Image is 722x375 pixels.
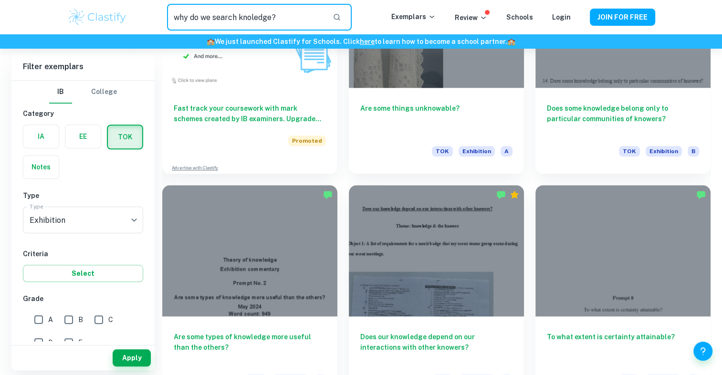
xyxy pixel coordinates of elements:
h6: Are some things unknowable? [360,103,513,135]
h6: Category [23,108,143,119]
button: TOK [108,125,142,148]
h6: Are some types of knowledge more useful than the others? [174,332,326,363]
button: College [91,81,117,104]
span: D [48,337,53,348]
span: B [78,314,83,325]
h6: Fast track your coursework with mark schemes created by IB examiners. Upgrade now [174,103,326,124]
button: IB [49,81,72,104]
a: Login [552,13,571,21]
button: JOIN FOR FREE [590,9,655,26]
div: Filter type choice [49,81,117,104]
span: 🏫 [207,38,215,45]
span: B [688,146,699,156]
span: Exhibition [459,146,495,156]
h6: Criteria [23,249,143,259]
span: TOK [619,146,640,156]
button: Notes [23,156,59,178]
input: Search for any exemplars... [167,4,324,31]
label: Type [30,202,43,210]
a: Advertise with Clastify [172,165,218,171]
span: 🏫 [507,38,515,45]
span: Exhibition [646,146,682,156]
a: Schools [506,13,533,21]
span: A [48,314,53,325]
p: Exemplars [391,11,436,22]
button: Apply [113,349,151,366]
h6: Does our knowledge depend on our interactions with other knowers? [360,332,513,363]
h6: We just launched Clastify for Schools. Click to learn how to become a school partner. [2,36,720,47]
div: Exhibition [23,207,143,233]
button: IA [23,125,59,148]
span: C [108,314,113,325]
h6: Does some knowledge belong only to particular communities of knowers? [547,103,699,135]
div: Premium [510,190,519,199]
a: here [360,38,375,45]
button: Select [23,265,143,282]
button: EE [65,125,101,148]
h6: Grade [23,293,143,304]
img: Marked [323,190,333,199]
img: Marked [496,190,506,199]
span: A [501,146,513,156]
span: E [78,337,83,348]
h6: To what extent is certainty attainable? [547,332,699,363]
img: Clastify logo [67,8,128,27]
h6: Type [23,190,143,201]
span: Promoted [288,135,326,146]
span: TOK [432,146,453,156]
button: Help and Feedback [693,342,712,361]
p: Review [455,12,487,23]
h6: Filter exemplars [11,53,155,80]
img: Marked [696,190,706,199]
